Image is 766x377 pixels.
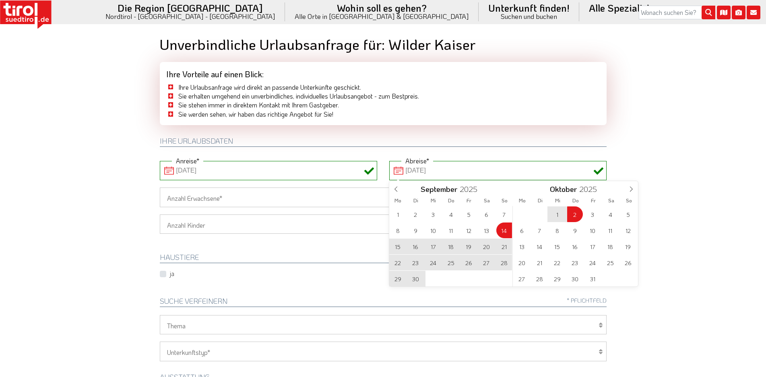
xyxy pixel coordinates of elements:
h2: HAUSTIERE [160,253,607,263]
span: September 23, 2025 [408,255,423,270]
span: September 27, 2025 [479,255,494,270]
span: September 15, 2025 [390,239,406,254]
span: September 13, 2025 [479,222,494,238]
span: Mo [389,198,407,203]
span: September 20, 2025 [479,239,494,254]
span: September 19, 2025 [461,239,477,254]
span: Oktober 26, 2025 [620,255,636,270]
span: Fr [460,198,478,203]
span: Sa [478,198,496,203]
input: Year [577,184,603,194]
small: Nordtirol - [GEOGRAPHIC_DATA] - [GEOGRAPHIC_DATA] [105,13,275,20]
span: Oktober 20, 2025 [514,255,530,270]
span: Fr [584,198,602,203]
span: Oktober 9, 2025 [567,222,583,238]
i: Kontakt [747,6,760,19]
span: Oktober 21, 2025 [532,255,547,270]
span: September 21, 2025 [496,239,512,254]
span: Di [407,198,425,203]
input: Wonach suchen Sie? [639,6,715,19]
span: September [421,185,457,193]
h1: Unverbindliche Urlaubsanfrage für: Wilder Kaiser [160,36,607,52]
span: Oktober 12, 2025 [620,222,636,238]
h2: Suche verfeinern [160,297,607,307]
span: Mi [425,198,442,203]
span: September 24, 2025 [425,255,441,270]
label: ja [169,269,174,278]
span: Oktober 10, 2025 [585,222,601,238]
span: September 10, 2025 [425,222,441,238]
span: Do [442,198,460,203]
span: September 8, 2025 [390,222,406,238]
span: September 11, 2025 [443,222,459,238]
span: Oktober 5, 2025 [620,206,636,222]
span: Oktober 29, 2025 [549,271,565,286]
span: Sa [602,198,620,203]
span: September 17, 2025 [425,239,441,254]
span: September 18, 2025 [443,239,459,254]
span: Mo [514,198,531,203]
span: September 5, 2025 [461,206,477,222]
span: Oktober 25, 2025 [603,255,618,270]
div: Ihre Vorteile auf einen Blick: [160,62,607,83]
span: Do [567,198,584,203]
li: Sie stehen immer in direktem Kontakt mit Ihrem Gastgeber. [166,101,600,109]
span: Oktober 19, 2025 [620,239,636,254]
span: So [620,198,638,203]
span: September 1, 2025 [390,206,406,222]
span: Oktober 22, 2025 [549,255,565,270]
span: Mi [549,198,567,203]
span: September 25, 2025 [443,255,459,270]
span: Oktober 17, 2025 [585,239,601,254]
span: Oktober 23, 2025 [567,255,583,270]
span: Oktober [550,185,577,193]
span: Oktober 28, 2025 [532,271,547,286]
span: Oktober 27, 2025 [514,271,530,286]
li: Ihre Urlaubsanfrage wird direkt an passende Unterkünfte geschickt. [166,83,600,92]
span: September 2, 2025 [408,206,423,222]
span: Oktober 6, 2025 [514,222,530,238]
li: Sie werden sehen, wir haben das richtige Angebot für Sie! [166,110,600,119]
li: Sie erhalten umgehend ein unverbindliches, individuelles Urlaubsangebot - zum Bestpreis. [166,92,600,101]
span: Oktober 3, 2025 [585,206,601,222]
span: September 26, 2025 [461,255,477,270]
small: Suchen und buchen [488,13,570,20]
span: September 30, 2025 [408,271,423,286]
span: September 22, 2025 [390,255,406,270]
span: So [496,198,513,203]
h2: Ihre Urlaubsdaten [160,137,607,147]
span: September 9, 2025 [408,222,423,238]
span: September 29, 2025 [390,271,406,286]
small: Alle Orte in [GEOGRAPHIC_DATA] & [GEOGRAPHIC_DATA] [295,13,469,20]
span: Oktober 31, 2025 [585,271,601,286]
i: Karte öffnen [717,6,731,19]
span: Oktober 24, 2025 [585,255,601,270]
span: Oktober 7, 2025 [532,222,547,238]
span: Oktober 30, 2025 [567,271,583,286]
span: Oktober 18, 2025 [603,239,618,254]
input: Year [457,184,484,194]
span: Oktober 4, 2025 [603,206,618,222]
span: September 16, 2025 [408,239,423,254]
i: Fotogalerie [732,6,745,19]
span: September 6, 2025 [479,206,494,222]
span: September 7, 2025 [496,206,512,222]
span: Oktober 15, 2025 [549,239,565,254]
span: Oktober 14, 2025 [532,239,547,254]
span: Oktober 1, 2025 [549,206,565,222]
span: September 28, 2025 [496,255,512,270]
span: September 4, 2025 [443,206,459,222]
span: Oktober 11, 2025 [603,222,618,238]
span: September 3, 2025 [425,206,441,222]
span: Di [531,198,549,203]
span: September 12, 2025 [461,222,477,238]
span: Oktober 16, 2025 [567,239,583,254]
span: Oktober 8, 2025 [549,222,565,238]
span: * Pflichtfeld [567,297,607,303]
span: Oktober 13, 2025 [514,239,530,254]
